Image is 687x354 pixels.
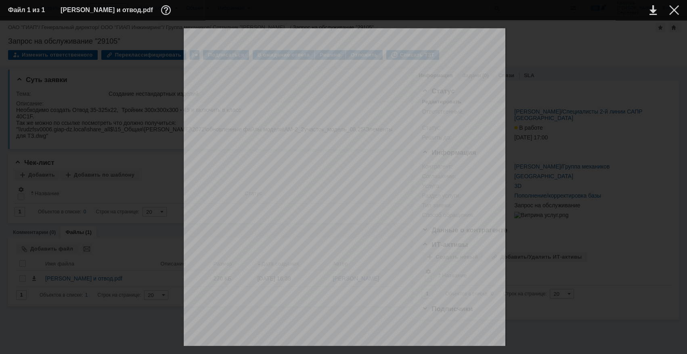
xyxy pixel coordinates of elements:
[649,5,657,15] div: Скачать файл
[669,5,679,15] div: Закрыть окно (Esc)
[8,7,48,13] div: Файл 1 из 1
[61,5,173,15] div: [PERSON_NAME] и отвод.pdf
[161,5,173,15] div: Дополнительная информация о файле (F11)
